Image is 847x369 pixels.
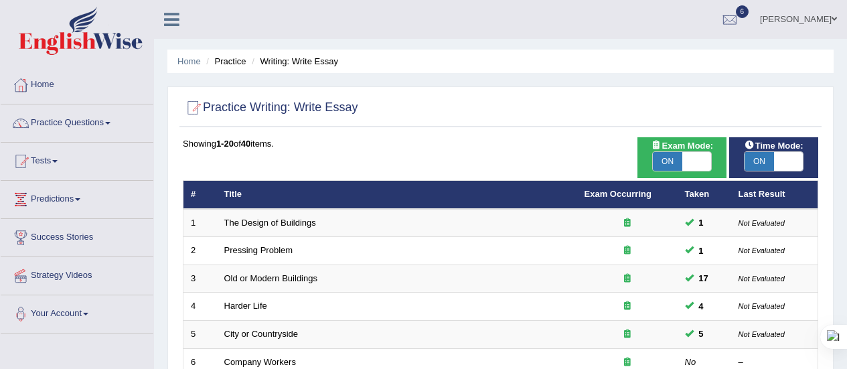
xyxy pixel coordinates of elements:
[585,273,670,285] div: Exam occurring question
[745,152,774,171] span: ON
[203,55,246,68] li: Practice
[248,55,338,68] li: Writing: Write Essay
[646,139,718,153] span: Exam Mode:
[585,189,651,199] a: Exam Occurring
[739,302,785,310] small: Not Evaluated
[1,66,153,100] a: Home
[694,216,709,230] span: You can still take this question
[739,246,785,254] small: Not Evaluated
[183,209,217,237] td: 1
[678,181,731,209] th: Taken
[585,328,670,341] div: Exam occurring question
[653,152,682,171] span: ON
[224,329,299,339] a: City or Countryside
[739,219,785,227] small: Not Evaluated
[1,181,153,214] a: Predictions
[183,321,217,349] td: 5
[1,143,153,176] a: Tests
[685,357,696,367] em: No
[224,357,296,367] a: Company Workers
[224,273,317,283] a: Old or Modern Buildings
[1,104,153,138] a: Practice Questions
[183,265,217,293] td: 3
[637,137,726,178] div: Show exams occurring in exams
[736,5,749,18] span: 6
[183,237,217,265] td: 2
[183,293,217,321] td: 4
[183,137,818,150] div: Showing of items.
[739,139,809,153] span: Time Mode:
[585,356,670,369] div: Exam occurring question
[1,219,153,252] a: Success Stories
[1,257,153,291] a: Strategy Videos
[224,218,316,228] a: The Design of Buildings
[1,295,153,329] a: Your Account
[694,244,709,258] span: You can still take this question
[694,299,709,313] span: You can still take this question
[183,181,217,209] th: #
[731,181,818,209] th: Last Result
[216,139,234,149] b: 1-20
[694,271,714,285] span: You can still take this question
[224,245,293,255] a: Pressing Problem
[585,244,670,257] div: Exam occurring question
[224,301,267,311] a: Harder Life
[585,300,670,313] div: Exam occurring question
[217,181,577,209] th: Title
[177,56,201,66] a: Home
[585,217,670,230] div: Exam occurring question
[183,98,358,118] h2: Practice Writing: Write Essay
[694,327,709,341] span: You can still take this question
[739,275,785,283] small: Not Evaluated
[241,139,250,149] b: 40
[739,356,811,369] div: –
[739,330,785,338] small: Not Evaluated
